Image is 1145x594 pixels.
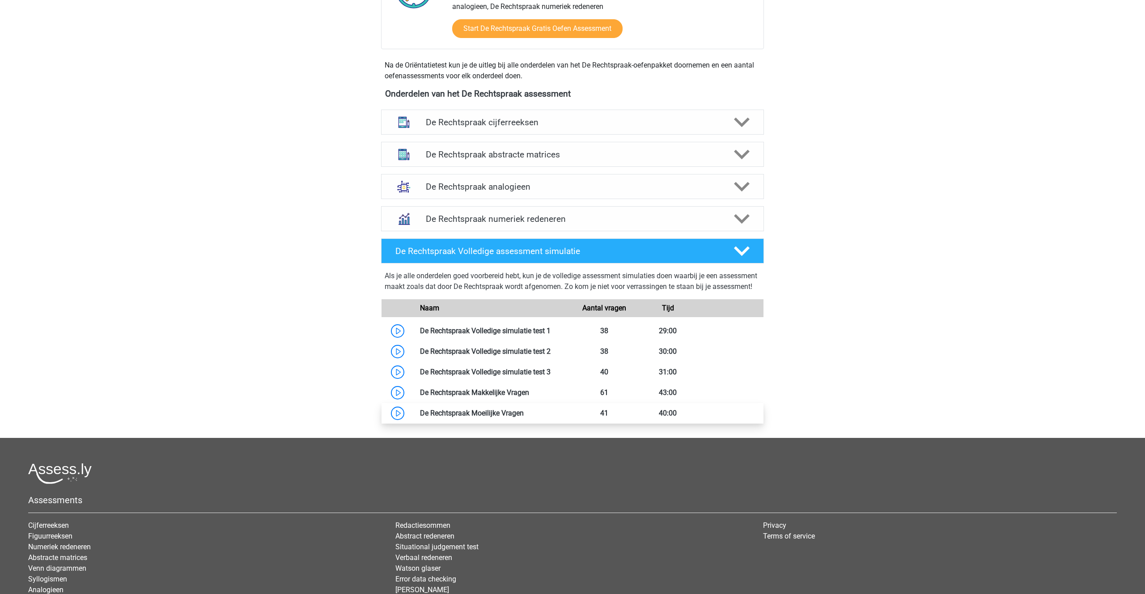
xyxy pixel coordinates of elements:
a: Syllogismen [28,575,67,583]
a: Watson glaser [395,564,441,573]
a: Cijferreeksen [28,521,69,530]
h4: De Rechtspraak abstracte matrices [426,149,719,160]
h4: De Rechtspraak numeriek redeneren [426,214,719,224]
div: De Rechtspraak Volledige simulatie test 2 [413,346,572,357]
a: Analogieen [28,586,64,594]
a: Error data checking [395,575,456,583]
a: De Rechtspraak Volledige assessment simulatie [377,238,768,263]
div: Aantal vragen [572,303,636,314]
div: De Rechtspraak Volledige simulatie test 3 [413,367,572,378]
a: Abstracte matrices [28,553,87,562]
a: numeriek redeneren De Rechtspraak numeriek redeneren [377,206,768,231]
a: Abstract redeneren [395,532,454,540]
a: abstracte matrices De Rechtspraak abstracte matrices [377,142,768,167]
a: Numeriek redeneren [28,543,91,551]
div: Tijd [636,303,700,314]
div: Naam [413,303,572,314]
div: Na de Oriëntatietest kun je de uitleg bij alle onderdelen van het De Rechtspraak-oefenpakket door... [381,60,764,81]
h4: De Rechtspraak cijferreeksen [426,117,719,127]
img: analogieen [392,175,416,198]
img: abstracte matrices [392,143,416,166]
img: cijferreeksen [392,110,416,134]
div: De Rechtspraak Moeilijke Vragen [413,408,572,419]
a: Start De Rechtspraak Gratis Oefen Assessment [452,19,623,38]
a: Figuurreeksen [28,532,72,540]
a: Terms of service [763,532,815,540]
a: Verbaal redeneren [395,553,452,562]
div: Als je alle onderdelen goed voorbereid hebt, kun je de volledige assessment simulaties doen waarb... [385,271,760,296]
h4: Onderdelen van het De Rechtspraak assessment [385,89,760,99]
img: Assessly logo [28,463,92,484]
h4: De Rechtspraak Volledige assessment simulatie [395,246,719,256]
a: Venn diagrammen [28,564,86,573]
a: Situational judgement test [395,543,479,551]
div: De Rechtspraak Makkelijke Vragen [413,387,572,398]
h5: Assessments [28,495,1117,505]
a: analogieen De Rechtspraak analogieen [377,174,768,199]
a: Privacy [763,521,786,530]
img: numeriek redeneren [392,207,416,230]
a: [PERSON_NAME] [395,586,449,594]
h4: De Rechtspraak analogieen [426,182,719,192]
a: cijferreeksen De Rechtspraak cijferreeksen [377,110,768,135]
a: Redactiesommen [395,521,450,530]
div: De Rechtspraak Volledige simulatie test 1 [413,326,572,336]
